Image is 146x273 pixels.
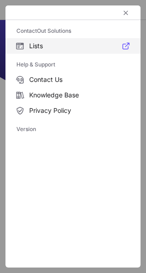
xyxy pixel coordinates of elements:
span: Lists [29,42,130,50]
span: Contact Us [29,76,130,84]
label: Knowledge Base [5,87,141,103]
label: Privacy Policy [5,103,141,118]
label: Lists [5,38,141,54]
button: right-button [15,8,24,17]
span: Knowledge Base [29,91,130,99]
label: ContactOut Solutions [16,24,130,38]
button: left-button [120,7,131,18]
span: Privacy Policy [29,106,130,115]
label: Contact Us [5,72,141,87]
div: Version [5,122,141,136]
label: Help & Support [16,57,130,72]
